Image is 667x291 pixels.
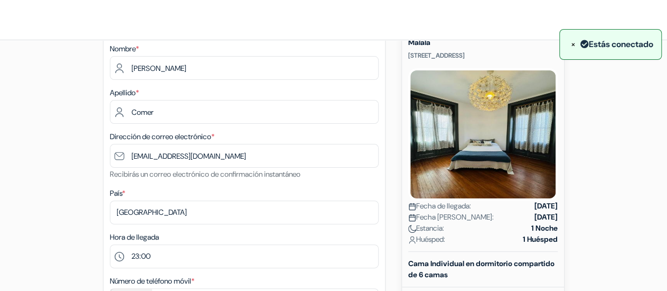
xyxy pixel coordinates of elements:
[408,225,416,233] img: moon.svg
[408,214,416,222] img: calendar.svg
[110,169,300,179] small: Recibirás un correo electrónico de confirmación instantáneo
[110,276,194,287] label: Número de teléfono móvil
[13,11,145,29] img: AlberguesJuveniles.es
[408,201,471,212] span: Fecha de llegada:
[408,212,494,223] span: Fecha [PERSON_NAME]:
[110,131,214,142] label: Dirección de correo electrónico
[110,43,139,54] label: Nombre
[571,39,576,50] span: ×
[110,144,379,168] input: Introduzca la dirección de correo electrónico
[408,51,558,60] p: [STREET_ADDRESS]
[408,234,445,245] span: Huésped:
[568,38,653,51] div: Estás conectado
[408,203,416,211] img: calendar.svg
[408,38,558,47] h5: Malala
[534,212,558,223] strong: [DATE]
[408,259,555,279] b: Cama Individual en dormitorio compartido de 6 camas
[110,56,379,80] input: Ingrese el nombre
[531,223,558,234] strong: 1 Noche
[110,87,139,98] label: Apellido
[110,232,159,243] label: Hora de llegada
[110,188,125,199] label: País
[110,100,379,124] input: Introduzca el apellido
[408,223,444,234] span: Estancia:
[534,201,558,212] strong: [DATE]
[523,234,558,245] strong: 1 Huésped
[408,236,416,244] img: user_icon.svg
